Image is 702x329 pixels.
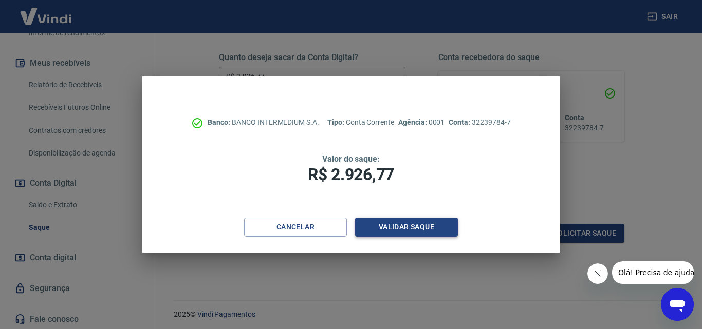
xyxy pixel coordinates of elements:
p: Conta Corrente [327,117,394,128]
span: R$ 2.926,77 [308,165,394,184]
span: Agência: [398,118,429,126]
span: Valor do saque: [322,154,380,164]
iframe: Mensagem da empresa [612,261,694,284]
iframe: Botão para abrir a janela de mensagens [661,288,694,321]
span: Conta: [449,118,472,126]
span: Olá! Precisa de ajuda? [6,7,86,15]
span: Banco: [208,118,232,126]
p: 0001 [398,117,445,128]
p: 32239784-7 [449,117,510,128]
button: Cancelar [244,218,347,237]
p: BANCO INTERMEDIUM S.A. [208,117,319,128]
span: Tipo: [327,118,346,126]
button: Validar saque [355,218,458,237]
iframe: Fechar mensagem [587,263,608,284]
